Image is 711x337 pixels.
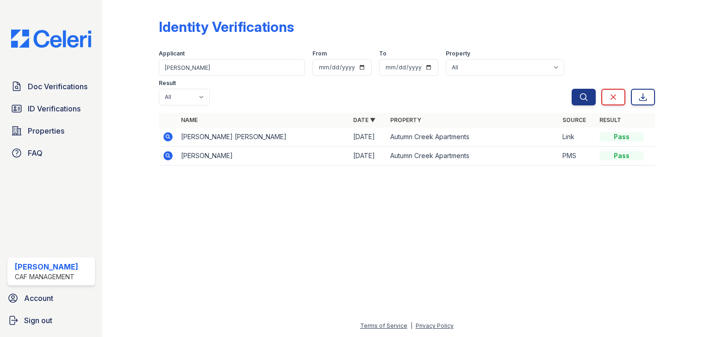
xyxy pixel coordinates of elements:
a: Properties [7,122,95,140]
div: [PERSON_NAME] [15,261,78,272]
a: Account [4,289,99,307]
span: Account [24,293,53,304]
span: FAQ [28,147,43,159]
a: Result [599,116,621,123]
div: Pass [599,151,644,160]
a: Source [562,116,586,123]
a: Sign out [4,311,99,330]
div: Identity Verifications [159,18,294,35]
td: Link [559,128,596,147]
a: Privacy Policy [416,322,454,329]
label: From [312,50,327,57]
div: CAF Management [15,272,78,282]
a: Terms of Service [360,322,407,329]
a: Property [390,116,421,123]
a: Date ▼ [353,116,375,123]
a: FAQ [7,144,95,162]
td: Autumn Creek Apartments [387,147,559,165]
label: Property [446,50,470,57]
td: [PERSON_NAME] [PERSON_NAME] [177,128,349,147]
td: [DATE] [349,128,387,147]
img: CE_Logo_Blue-a8612792a0a2168367f1c8372b55b34899dd931a85d93a1a3d3e32e68fde9ad4.png [4,30,99,48]
span: Sign out [24,315,52,326]
label: To [379,50,387,57]
td: [PERSON_NAME] [177,147,349,165]
a: Name [181,116,198,123]
td: PMS [559,147,596,165]
span: Doc Verifications [28,81,87,92]
span: Properties [28,125,64,136]
td: [DATE] [349,147,387,165]
td: Autumn Creek Apartments [387,128,559,147]
div: Pass [599,132,644,141]
input: Search by name or phone number [159,59,305,76]
label: Applicant [159,50,185,57]
div: | [411,322,412,329]
a: Doc Verifications [7,77,95,96]
label: Result [159,80,176,87]
span: ID Verifications [28,103,81,114]
a: ID Verifications [7,99,95,118]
